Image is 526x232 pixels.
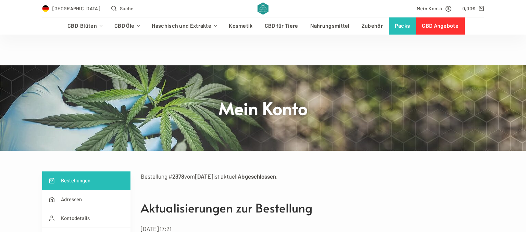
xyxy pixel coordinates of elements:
a: Select Country [42,4,100,12]
h2: Aktualisierungen zur Bestellung [141,199,484,217]
a: Mein Konto [417,4,451,12]
a: CBD Öle [109,17,146,35]
a: Kosmetik [223,17,259,35]
a: CBD Angebote [416,17,465,35]
p: Bestellung # vom ist aktuell . [141,171,484,181]
mark: 2378 [172,173,184,180]
a: Nahrungsmittel [304,17,355,35]
a: Packs [389,17,416,35]
span: [GEOGRAPHIC_DATA] [52,4,100,12]
a: CBD-Blüten [61,17,108,35]
a: Kontodetails [42,209,130,228]
button: Open search form [111,4,134,12]
img: DE Flag [42,5,49,12]
a: Bestellungen [42,171,130,190]
a: Haschisch und Extrakte [146,17,223,35]
a: CBD für Tiere [259,17,304,35]
a: Adressen [42,190,130,209]
bdi: 0,00 [462,5,476,11]
mark: Abgeschlossen [238,173,276,180]
nav: Header-Menü [61,17,464,35]
span: € [472,5,475,11]
a: Zubehör [355,17,389,35]
span: Mein Konto [417,4,442,12]
h1: Mein Konto [135,97,391,119]
mark: [DATE] [195,173,213,180]
span: Suche [120,4,134,12]
a: Shopping cart [462,4,484,12]
img: CBD Alchemy [258,2,268,15]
